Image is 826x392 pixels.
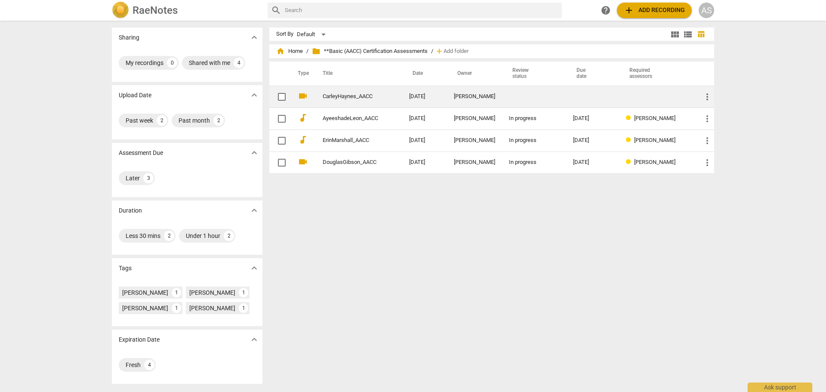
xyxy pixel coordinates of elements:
[285,3,558,17] input: Search
[119,264,132,273] p: Tags
[112,2,261,19] a: LogoRaeNotes
[248,31,261,44] button: Show more
[271,5,281,15] span: search
[435,47,444,56] span: add
[186,231,220,240] div: Under 1 hour
[312,47,428,56] span: **Basic (AACC) Certification Assessments
[323,93,378,100] a: CarleyHaynes_AACC
[122,304,168,312] div: [PERSON_NAME]
[312,47,321,56] span: folder
[598,3,613,18] a: Help
[167,58,177,68] div: 0
[249,263,259,273] span: expand_more
[239,303,248,313] div: 1
[249,90,259,100] span: expand_more
[454,159,495,166] div: [PERSON_NAME]
[249,148,259,158] span: expand_more
[126,361,141,369] div: Fresh
[291,62,312,86] th: Type
[126,174,140,182] div: Later
[670,29,680,40] span: view_module
[298,113,308,123] span: audiotrack
[402,108,447,130] td: [DATE]
[431,48,433,55] span: /
[248,333,261,346] button: Show more
[298,91,308,101] span: videocam
[634,137,675,143] span: [PERSON_NAME]
[189,288,235,297] div: [PERSON_NAME]
[179,116,210,125] div: Past month
[248,262,261,275] button: Show more
[248,204,261,217] button: Show more
[402,86,447,108] td: [DATE]
[566,62,619,86] th: Due date
[189,304,235,312] div: [PERSON_NAME]
[298,157,308,167] span: videocam
[509,137,559,144] div: In progress
[306,48,308,55] span: /
[626,115,634,121] span: Review status: in progress
[694,28,707,41] button: Table view
[143,173,154,183] div: 3
[249,205,259,216] span: expand_more
[619,62,695,86] th: Required assessors
[122,288,168,297] div: [PERSON_NAME]
[119,148,163,157] p: Assessment Due
[248,89,261,102] button: Show more
[126,59,163,67] div: My recordings
[617,3,692,18] button: Upload
[323,159,378,166] a: DouglasGibson_AACC
[683,29,693,40] span: view_list
[454,115,495,122] div: [PERSON_NAME]
[172,303,181,313] div: 1
[144,360,154,370] div: 4
[276,47,285,56] span: home
[699,3,714,18] button: AS
[119,335,160,344] p: Expiration Date
[312,62,402,86] th: Title
[626,159,634,165] span: Review status: in progress
[112,2,129,19] img: Logo
[276,31,293,37] div: Sort By
[234,58,244,68] div: 4
[444,48,468,55] span: Add folder
[502,62,566,86] th: Review status
[624,5,685,15] span: Add recording
[249,334,259,345] span: expand_more
[702,114,712,124] span: more_vert
[119,91,151,100] p: Upload Date
[323,137,378,144] a: ErinMarshall_AACC
[624,5,634,15] span: add
[172,288,181,297] div: 1
[239,288,248,297] div: 1
[126,231,160,240] div: Less 30 mins
[213,115,224,126] div: 2
[402,62,447,86] th: Date
[573,159,613,166] div: [DATE]
[626,137,634,143] span: Review status: in progress
[164,231,174,241] div: 2
[276,47,303,56] span: Home
[248,146,261,159] button: Show more
[119,206,142,215] p: Duration
[669,28,681,41] button: Tile view
[119,33,139,42] p: Sharing
[133,4,178,16] h2: RaeNotes
[634,159,675,165] span: [PERSON_NAME]
[634,115,675,121] span: [PERSON_NAME]
[249,32,259,43] span: expand_more
[681,28,694,41] button: List view
[298,135,308,145] span: audiotrack
[189,59,230,67] div: Shared with me
[402,151,447,173] td: [DATE]
[697,30,705,38] span: table_chart
[601,5,611,15] span: help
[702,157,712,168] span: more_vert
[454,137,495,144] div: [PERSON_NAME]
[509,115,559,122] div: In progress
[702,92,712,102] span: more_vert
[573,137,613,144] div: [DATE]
[573,115,613,122] div: [DATE]
[157,115,167,126] div: 2
[323,115,378,122] a: AyeeshadeLeon_AACC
